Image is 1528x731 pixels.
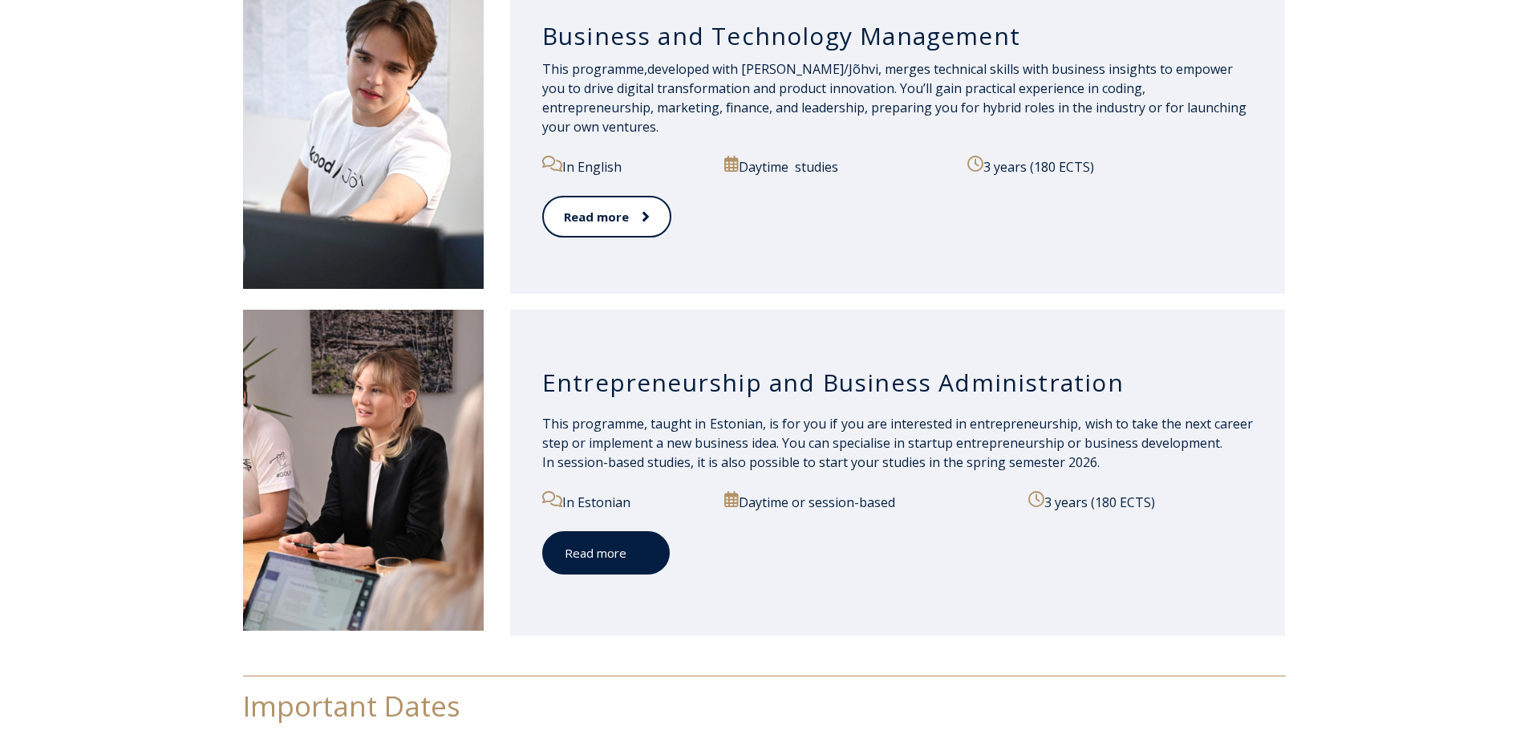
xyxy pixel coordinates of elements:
[542,491,707,512] p: In Estonian
[967,156,1253,177] p: 3 years (180 ECTS)
[724,156,949,177] p: Daytime studies
[542,60,647,78] span: This programme,
[542,415,1254,471] span: This programme, taught in Estonian, is for you if you are interested in entrepreneurship, wish to...
[542,531,670,575] a: Read more
[724,491,1010,512] p: Daytime or session-based
[243,687,460,725] span: Important Dates
[542,196,671,238] a: Read more
[542,21,1254,51] h3: Business and Technology Management
[1028,491,1253,512] p: 3 years (180 ECTS)
[542,368,1254,398] h3: Entrepreneurship and Business Administration
[243,310,484,631] img: Entrepreneurship and Business Administration
[542,156,707,177] p: In English
[542,59,1254,136] p: developed with [PERSON_NAME]/Jõhvi, merges technical skills with business insights to empower you...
